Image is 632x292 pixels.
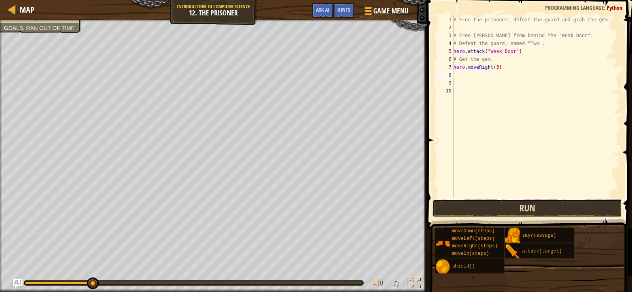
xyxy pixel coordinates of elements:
span: Ask AI [316,6,329,13]
span: moveDown(steps) [452,228,495,234]
button: ♫ [390,276,403,292]
div: 6 [438,55,454,63]
img: portrait.png [435,259,450,274]
span: : [604,4,607,11]
div: 2 [438,24,454,32]
span: Map [20,4,34,15]
div: 1 [438,16,454,24]
button: Game Menu [358,3,413,22]
button: Ask AI [13,279,23,288]
div: 7 [438,63,454,71]
span: Programming language [545,4,604,11]
img: portrait.png [505,244,520,259]
div: 5 [438,47,454,55]
div: 3 [438,32,454,40]
span: moveRight(steps) [452,243,498,249]
span: Ran out of time [26,25,75,31]
button: Ask AI [312,3,333,18]
span: Game Menu [373,6,408,16]
span: shield() [452,264,475,269]
span: say(message) [522,233,556,238]
div: 10 [438,87,454,95]
span: moveLeft(steps) [452,236,495,241]
a: Map [16,4,34,15]
button: Toggle fullscreen [407,276,423,292]
span: Python [607,4,622,11]
span: Goals [4,25,23,31]
button: Adjust volume [370,276,386,292]
button: Run [433,199,622,217]
span: moveUp(steps) [452,251,489,256]
span: : [23,25,26,31]
img: portrait.png [505,228,520,243]
img: portrait.png [435,236,450,251]
div: 4 [438,40,454,47]
div: 9 [438,79,454,87]
span: attack(target) [522,249,562,254]
span: Hints [337,6,350,13]
div: 8 [438,71,454,79]
span: ♫ [391,277,399,289]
